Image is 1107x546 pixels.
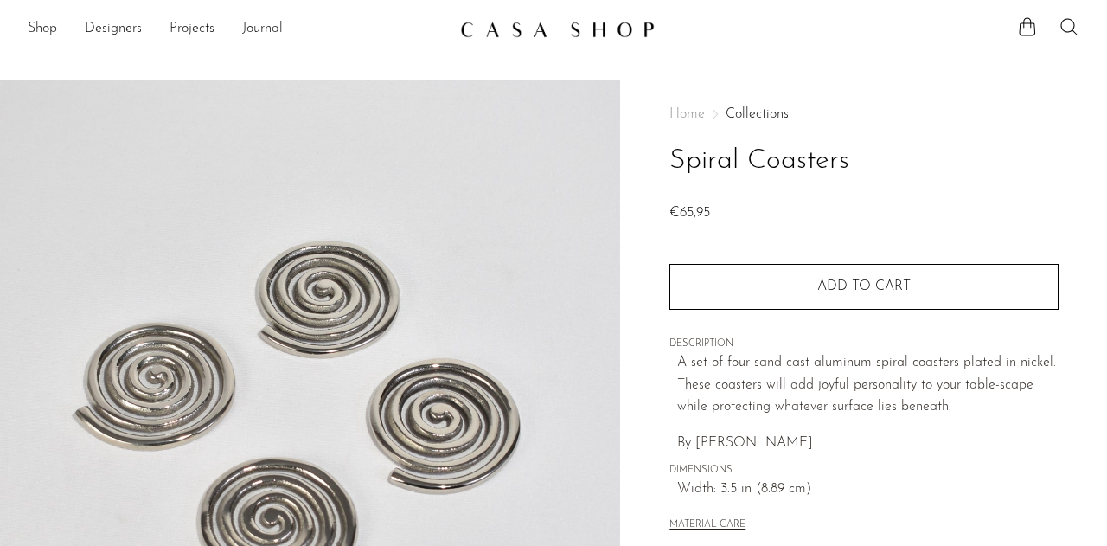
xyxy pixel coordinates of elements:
span: DESCRIPTION [669,337,1059,352]
span: DIMENSIONS [669,463,1059,479]
button: MATERIAL CARE [669,519,745,532]
h1: Spiral Coasters [669,139,1059,183]
a: Projects [170,18,214,41]
span: €65,95 [669,206,710,220]
span: Home [669,107,705,121]
a: Shop [28,18,57,41]
ul: NEW HEADER MENU [28,15,446,44]
button: Add to cart [669,264,1059,309]
span: By [PERSON_NAME]. [677,436,816,450]
span: Add to cart [817,279,911,293]
a: Designers [85,18,142,41]
nav: Breadcrumbs [669,107,1059,121]
a: Collections [726,107,789,121]
a: Journal [242,18,283,41]
span: A set of four sand-cast aluminum spiral coasters plated in nickel. These coasters will add joyful... [677,356,1056,414]
span: Width: 3.5 in (8.89 cm) [677,479,1059,501]
nav: Desktop navigation [28,15,446,44]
